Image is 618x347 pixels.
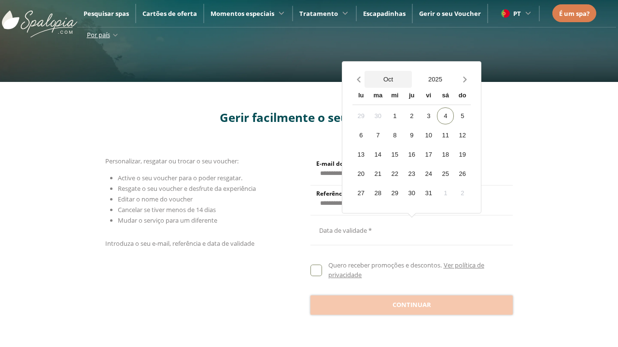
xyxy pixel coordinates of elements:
a: É um spa? [559,8,590,19]
div: 2 [403,107,420,124]
div: 22 [386,165,403,182]
div: 16 [403,146,420,163]
div: 2 [454,185,471,201]
span: Mudar o serviço para um diferente [118,216,217,225]
div: Calendar days [352,107,471,201]
button: Open months overlay [365,71,412,88]
span: Introduza o seu e-mail, referência e data de validade [105,239,254,248]
div: 30 [369,107,386,124]
div: 23 [403,165,420,182]
div: 1 [386,107,403,124]
span: Active o seu voucher para o poder resgatar. [118,173,242,182]
div: 19 [454,146,471,163]
img: ImgLogoSpalopia.BvClDcEz.svg [2,1,77,38]
div: vi [420,88,437,105]
button: Previous month [352,71,365,88]
div: Calendar wrapper [352,88,471,201]
div: 3 [420,107,437,124]
div: 18 [437,146,454,163]
div: 11 [437,127,454,144]
span: Personalizar, resgatar ou trocar o seu voucher: [105,157,239,165]
div: 28 [369,185,386,201]
span: Cancelar se tiver menos de 14 dias [118,205,216,214]
span: Continuar [393,300,431,310]
div: 25 [437,165,454,182]
div: 29 [386,185,403,201]
div: 26 [454,165,471,182]
a: Cartões de oferta [142,9,197,18]
span: Por país [87,30,110,39]
span: Resgate o seu voucher e desfrute da experiência [118,184,256,193]
a: Gerir o seu Voucher [419,9,481,18]
div: 30 [403,185,420,201]
span: É um spa? [559,9,590,18]
div: 24 [420,165,437,182]
div: 27 [352,185,369,201]
div: sá [437,88,454,105]
div: 21 [369,165,386,182]
div: 4 [437,107,454,124]
div: ma [369,88,386,105]
span: Editar o nome do voucher [118,195,193,203]
div: 8 [386,127,403,144]
div: 9 [403,127,420,144]
span: Quero receber promoções e descontos. [328,261,442,269]
div: 5 [454,107,471,124]
button: Next month [459,71,471,88]
div: 15 [386,146,403,163]
span: Gerir facilmente o seu voucher [220,109,399,125]
div: 14 [369,146,386,163]
div: 10 [420,127,437,144]
a: Pesquisar spas [84,9,129,18]
div: 13 [352,146,369,163]
button: Open years overlay [412,71,459,88]
div: ju [403,88,420,105]
div: 31 [420,185,437,201]
div: mi [386,88,403,105]
div: 17 [420,146,437,163]
button: Continuar [310,295,513,315]
div: 20 [352,165,369,182]
div: 6 [352,127,369,144]
a: Ver política de privacidade [328,261,484,279]
div: 7 [369,127,386,144]
div: 1 [437,185,454,201]
div: lu [352,88,369,105]
div: do [454,88,471,105]
a: Escapadinhas [363,9,406,18]
div: 29 [352,107,369,124]
div: 12 [454,127,471,144]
